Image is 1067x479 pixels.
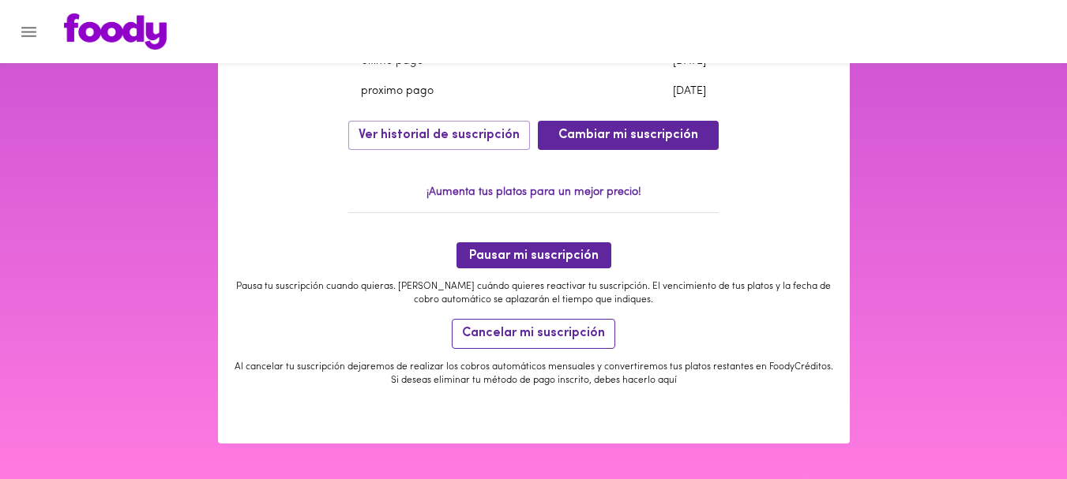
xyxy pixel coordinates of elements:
button: Pausar mi suscripción [456,242,611,268]
span: Cancelar mi suscripción [462,326,605,341]
span: Ver historial de suscripción [359,128,520,143]
span: Cambiar mi suscripción [558,128,698,143]
button: Cambiar mi suscripción [538,121,719,150]
p: [DATE] [576,84,706,99]
iframe: Messagebird Livechat Widget [975,387,1051,463]
p: Pausa tu suscripción cuando quieras. [PERSON_NAME] cuándo quieres reactivar tu suscripción. El ve... [231,280,837,307]
span: Pausar mi suscripción [469,249,599,264]
button: Ver historial de suscripción [348,121,530,150]
p: Al cancelar tu suscripción dejaremos de realizar los cobros automáticos mensuales y convertiremos... [231,361,837,387]
button: Menu [9,13,48,51]
button: Cancelar mi suscripción [452,319,615,348]
img: logo.png [64,13,167,50]
p: ¡Aumenta tus platos para un mejor precio! [348,185,719,200]
p: proximo pago [361,84,544,99]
